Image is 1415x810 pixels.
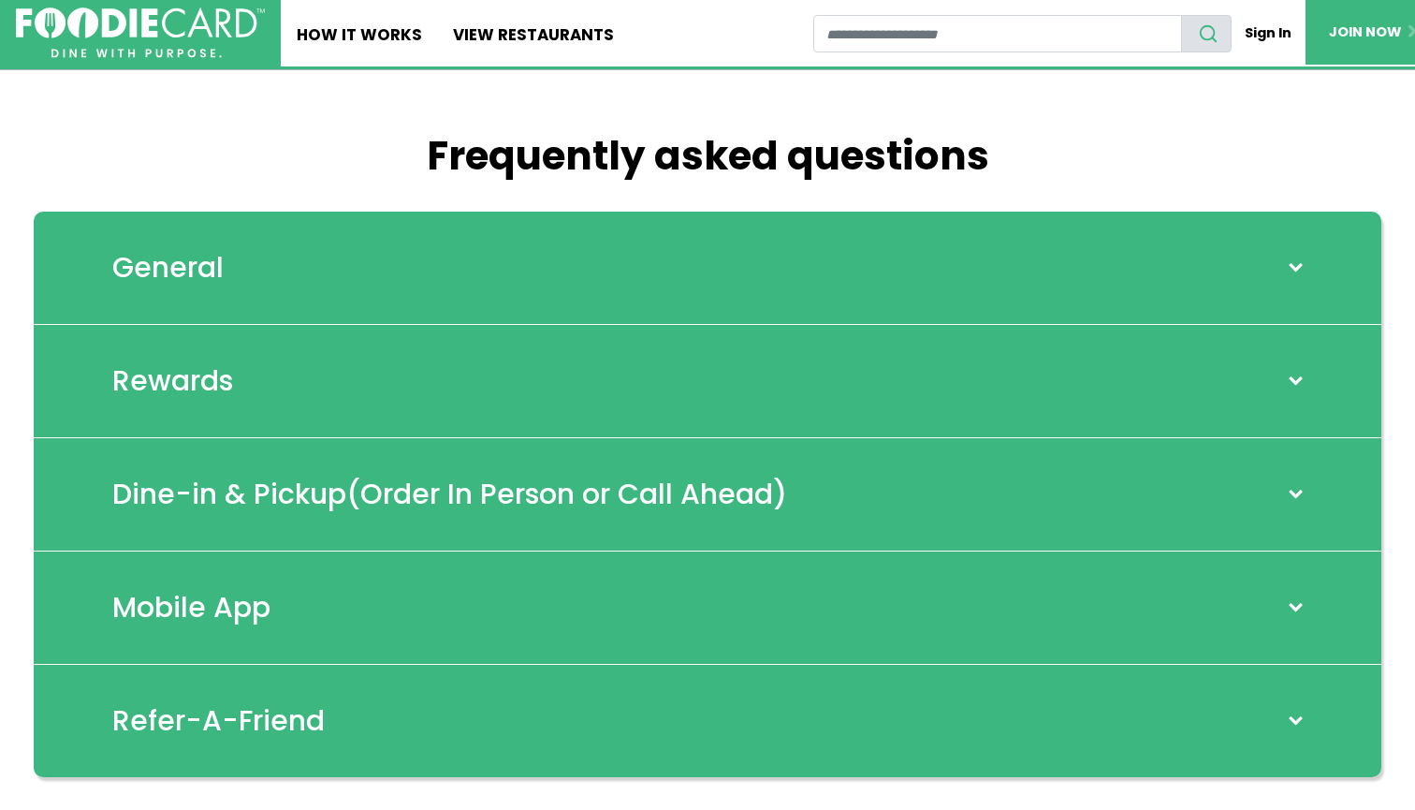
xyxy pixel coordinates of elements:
input: restaurant search [813,15,1182,52]
h2: Dine-in & Pickup [112,478,787,511]
button: search [1181,15,1232,52]
h2: General [112,251,224,285]
img: FoodieCard; Eat, Drink, Save, Donate [16,7,265,58]
h2: Mobile App [112,591,270,625]
span: (Order In Person or Call Ahead) [346,474,787,514]
h1: Frequently asked questions [34,133,1381,180]
h2: Refer-A-Friend [112,704,325,738]
a: Sign In [1232,15,1306,52]
h2: Rewards [112,364,233,398]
